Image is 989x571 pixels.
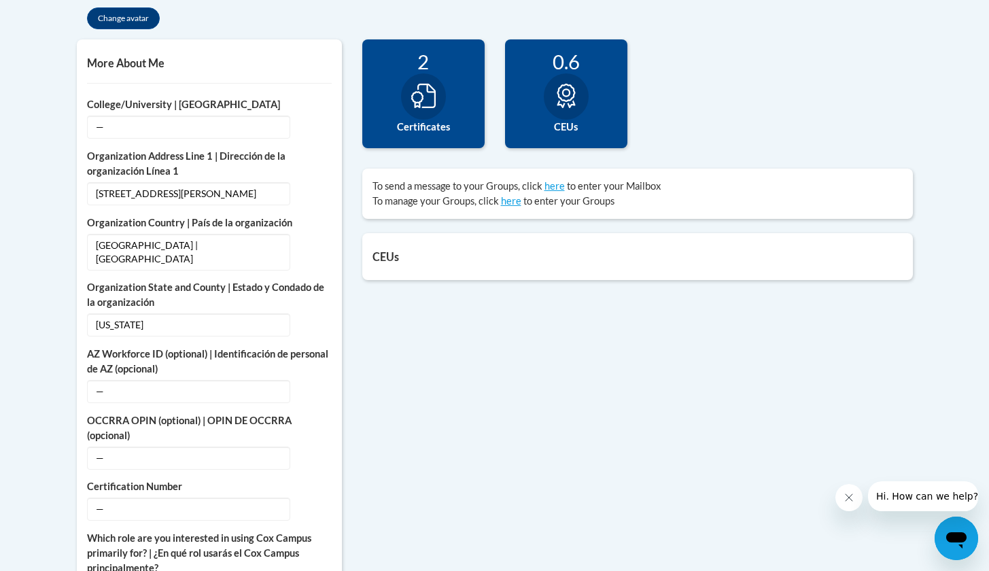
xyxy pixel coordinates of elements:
[87,234,290,271] span: [GEOGRAPHIC_DATA] | [GEOGRAPHIC_DATA]
[87,413,332,443] label: OCCRRA OPIN (optional) | OPIN DE OCCRRA (opcional)
[87,149,332,179] label: Organization Address Line 1 | Dirección de la organización Línea 1
[87,498,290,521] span: —
[567,180,661,192] span: to enter your Mailbox
[87,116,290,139] span: —
[87,215,332,230] label: Organization Country | País de la organización
[87,7,160,29] button: Change avatar
[868,481,978,511] iframe: Message from company
[87,313,290,336] span: [US_STATE]
[87,182,290,205] span: [STREET_ADDRESS][PERSON_NAME]
[87,280,332,310] label: Organization State and County | Estado y Condado de la organización
[87,97,332,112] label: College/University | [GEOGRAPHIC_DATA]
[372,120,474,135] label: Certificates
[87,447,290,470] span: —
[372,50,474,73] div: 2
[501,195,521,207] a: here
[372,195,499,207] span: To manage your Groups, click
[935,517,978,560] iframe: Button to launch messaging window
[523,195,614,207] span: to enter your Groups
[515,120,617,135] label: CEUs
[87,380,290,403] span: —
[87,56,332,69] h5: More About Me
[87,479,332,494] label: Certification Number
[87,347,332,377] label: AZ Workforce ID (optional) | Identificación de personal de AZ (opcional)
[515,50,617,73] div: 0.6
[544,180,565,192] a: here
[835,484,863,511] iframe: Close message
[372,250,903,263] h5: CEUs
[372,180,542,192] span: To send a message to your Groups, click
